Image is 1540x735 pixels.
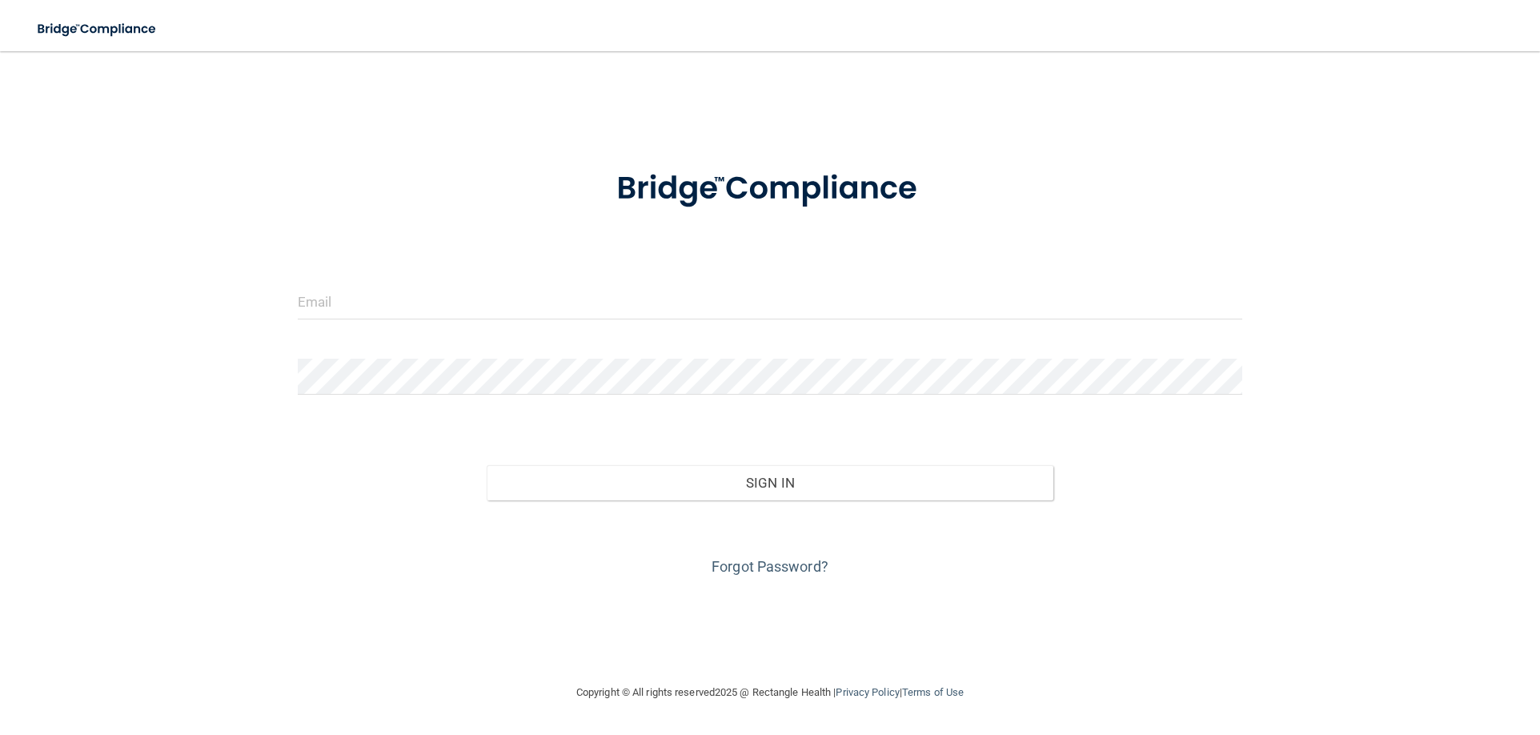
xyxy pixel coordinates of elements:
[24,13,171,46] img: bridge_compliance_login_screen.278c3ca4.svg
[836,686,899,698] a: Privacy Policy
[712,558,828,575] a: Forgot Password?
[584,147,956,231] img: bridge_compliance_login_screen.278c3ca4.svg
[902,686,964,698] a: Terms of Use
[298,283,1242,319] input: Email
[478,667,1062,718] div: Copyright © All rights reserved 2025 @ Rectangle Health | |
[487,465,1053,500] button: Sign In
